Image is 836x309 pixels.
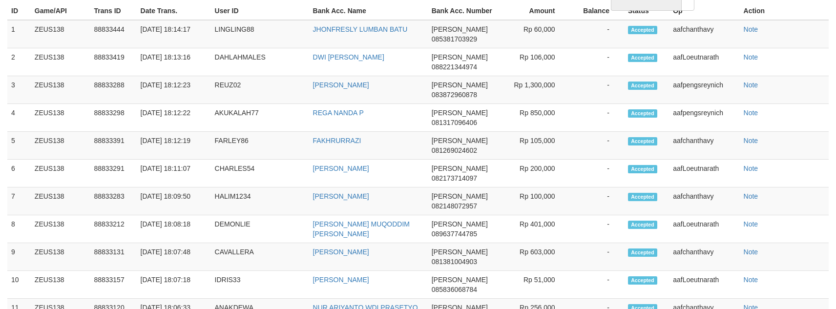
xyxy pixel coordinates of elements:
[137,271,211,299] td: [DATE] 18:07:18
[313,25,408,33] a: JHONFRESLY LUMBAN BATU
[31,20,90,48] td: ZEUS138
[137,48,211,76] td: [DATE] 18:13:16
[505,187,569,215] td: Rp 100,000
[432,220,488,228] span: [PERSON_NAME]
[137,243,211,271] td: [DATE] 18:07:48
[313,248,369,256] a: [PERSON_NAME]
[211,48,309,76] td: DAHLAHMALES
[570,187,624,215] td: -
[90,76,136,104] td: 88833288
[7,243,31,271] td: 9
[7,2,31,20] th: ID
[744,220,758,228] a: Note
[313,165,369,172] a: [PERSON_NAME]
[432,286,477,293] span: 085836068784
[432,174,477,182] span: 082173714097
[744,276,758,284] a: Note
[211,187,309,215] td: HALIM1234
[570,20,624,48] td: -
[628,54,657,62] span: Accepted
[31,215,90,243] td: ZEUS138
[570,2,624,20] th: Balance
[432,192,488,200] span: [PERSON_NAME]
[432,35,477,43] span: 085381703929
[211,132,309,160] td: FARLEY86
[137,104,211,132] td: [DATE] 18:12:22
[744,165,758,172] a: Note
[432,230,477,238] span: 089637744785
[428,2,505,20] th: Bank Acc. Number
[744,137,758,144] a: Note
[313,137,361,144] a: FAKHRURRAZI
[740,2,829,20] th: Action
[211,2,309,20] th: User ID
[570,48,624,76] td: -
[313,220,410,238] a: [PERSON_NAME] MUQODDIM [PERSON_NAME]
[432,81,488,89] span: [PERSON_NAME]
[628,248,657,257] span: Accepted
[505,20,569,48] td: Rp 60,000
[669,48,739,76] td: aafLoeutnarath
[211,76,309,104] td: REUZ02
[570,132,624,160] td: -
[505,132,569,160] td: Rp 105,000
[31,160,90,187] td: ZEUS138
[211,20,309,48] td: LINGLING88
[31,187,90,215] td: ZEUS138
[309,2,428,20] th: Bank Acc. Name
[505,104,569,132] td: Rp 850,000
[211,243,309,271] td: CAVALLERA
[137,132,211,160] td: [DATE] 18:12:19
[313,53,384,61] a: DWI [PERSON_NAME]
[669,243,739,271] td: aafchanthavy
[570,76,624,104] td: -
[432,109,488,117] span: [PERSON_NAME]
[7,187,31,215] td: 7
[31,243,90,271] td: ZEUS138
[211,271,309,299] td: IDRIS33
[137,187,211,215] td: [DATE] 18:09:50
[211,104,309,132] td: AKUKALAH77
[137,76,211,104] td: [DATE] 18:12:23
[7,20,31,48] td: 1
[505,160,569,187] td: Rp 200,000
[505,215,569,243] td: Rp 401,000
[669,271,739,299] td: aafLoeutnarath
[669,104,739,132] td: aafpengsreynich
[432,119,477,126] span: 081317096406
[211,160,309,187] td: CHARLES54
[90,243,136,271] td: 88833131
[744,25,758,33] a: Note
[432,248,488,256] span: [PERSON_NAME]
[137,215,211,243] td: [DATE] 18:08:18
[570,271,624,299] td: -
[505,271,569,299] td: Rp 51,000
[137,160,211,187] td: [DATE] 18:11:07
[31,48,90,76] td: ZEUS138
[313,276,369,284] a: [PERSON_NAME]
[628,165,657,173] span: Accepted
[90,160,136,187] td: 88833291
[90,48,136,76] td: 88833419
[31,2,90,20] th: Game/API
[628,82,657,90] span: Accepted
[505,48,569,76] td: Rp 106,000
[432,137,488,144] span: [PERSON_NAME]
[7,76,31,104] td: 3
[669,76,739,104] td: aafpengsreynich
[137,20,211,48] td: [DATE] 18:14:17
[432,276,488,284] span: [PERSON_NAME]
[669,2,739,20] th: Op
[31,76,90,104] td: ZEUS138
[90,20,136,48] td: 88833444
[432,91,477,99] span: 083872960878
[570,104,624,132] td: -
[570,160,624,187] td: -
[7,215,31,243] td: 8
[624,2,669,20] th: Status
[7,48,31,76] td: 2
[628,26,657,34] span: Accepted
[90,132,136,160] td: 88833391
[90,104,136,132] td: 88833298
[570,243,624,271] td: -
